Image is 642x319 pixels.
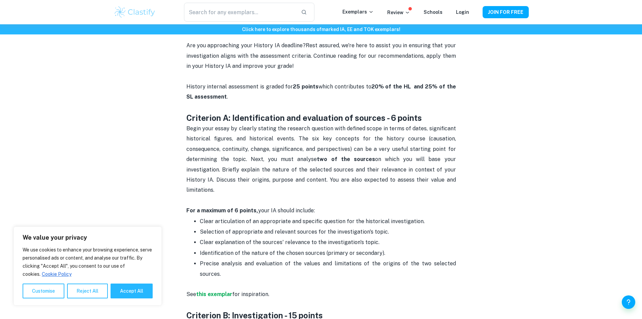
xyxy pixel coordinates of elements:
[184,3,295,22] input: Search for any exemplars...
[200,229,389,235] span: Selection of appropriate and relevant sources for the investigation's topic.
[483,6,529,18] button: JOIN FOR FREE
[387,9,410,16] p: Review
[23,284,64,298] button: Customise
[232,291,269,297] span: for inspiration.
[1,26,641,33] h6: Click here to explore thousands of marked IA, EE and TOK exemplars !
[200,239,379,245] span: Clear explanation of the sources' relevance to the investigation's topic.
[186,83,457,100] span: History internal assessment is graded for which contributes to .
[67,284,108,298] button: Reject All
[13,227,162,305] div: We value your privacy
[186,207,258,214] strong: For a maximum of 6 points,
[424,9,442,15] a: Schools
[293,83,318,90] strong: 25 points
[186,42,306,49] span: Are you approaching your History IA deadline?
[186,125,457,193] span: Begin your essay by clearly stating the research question with defined scope in terms of dates, s...
[114,5,156,19] img: Clastify logo
[200,250,385,256] span: Identification of the nature of the chosen sources (primary or secondary).
[456,9,469,15] a: Login
[342,8,374,16] p: Exemplars
[41,271,72,277] a: Cookie Policy
[317,156,375,162] strong: two of the sources
[23,246,153,278] p: We use cookies to enhance your browsing experience, serve personalised ads or content, and analys...
[200,260,457,277] span: Precise analysis and evaluation of the values and limitations of the origins of the two selected ...
[186,291,196,297] span: See
[196,291,232,297] a: this exemplar
[186,42,457,69] span: Rest assured, we're here to assist you in ensuring that your investigation aligns with the assess...
[186,113,422,123] strong: Criterion A: Identification and evaluation of sources - 6 points
[186,207,315,214] span: your IA should include:
[23,234,153,242] p: We value your privacy
[200,218,425,224] span: Clear articulation of an appropriate and specific question for the historical investigation.
[622,295,635,309] button: Help and Feedback
[111,284,153,298] button: Accept All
